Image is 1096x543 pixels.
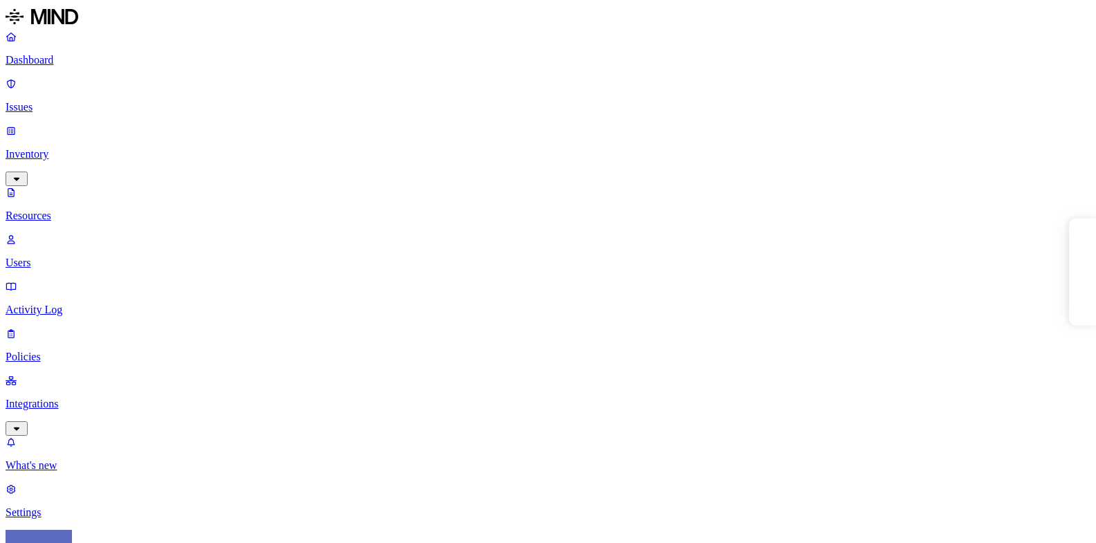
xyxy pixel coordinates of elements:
p: Users [6,257,1090,269]
p: What's new [6,459,1090,472]
a: Inventory [6,125,1090,184]
a: Settings [6,483,1090,519]
p: Inventory [6,148,1090,160]
p: Activity Log [6,304,1090,316]
p: Resources [6,210,1090,222]
img: MIND [6,6,78,28]
a: Activity Log [6,280,1090,316]
p: Dashboard [6,54,1090,66]
p: Policies [6,351,1090,363]
a: Resources [6,186,1090,222]
p: Settings [6,506,1090,519]
a: MIND [6,6,1090,30]
a: Issues [6,77,1090,113]
p: Issues [6,101,1090,113]
a: Policies [6,327,1090,363]
a: What's new [6,436,1090,472]
a: Integrations [6,374,1090,434]
a: Dashboard [6,30,1090,66]
a: Users [6,233,1090,269]
p: Integrations [6,398,1090,410]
